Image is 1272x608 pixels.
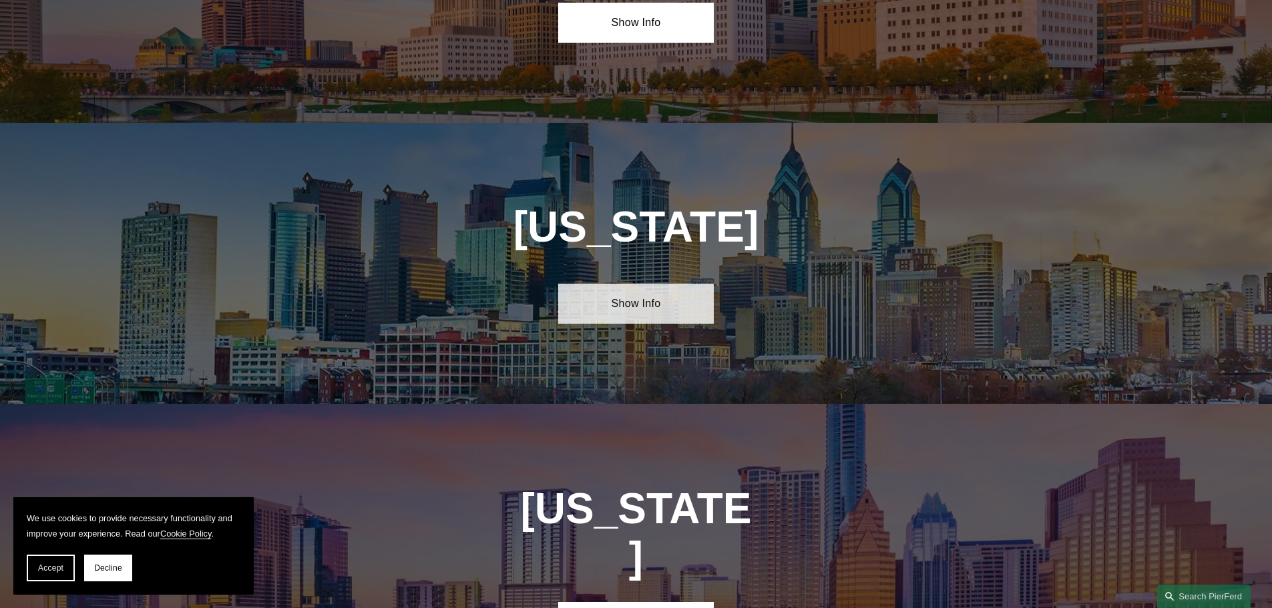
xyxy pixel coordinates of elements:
h1: [US_STATE] [441,203,831,252]
span: Decline [94,563,122,573]
button: Accept [27,555,75,581]
p: We use cookies to provide necessary functionality and improve your experience. Read our . [27,511,240,541]
h1: [US_STATE] [519,485,753,582]
a: Cookie Policy [160,529,212,539]
a: Show Info [558,3,714,43]
span: Accept [38,563,63,573]
a: Show Info [558,284,714,324]
a: Search this site [1157,585,1251,608]
section: Cookie banner [13,497,254,595]
button: Decline [84,555,132,581]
